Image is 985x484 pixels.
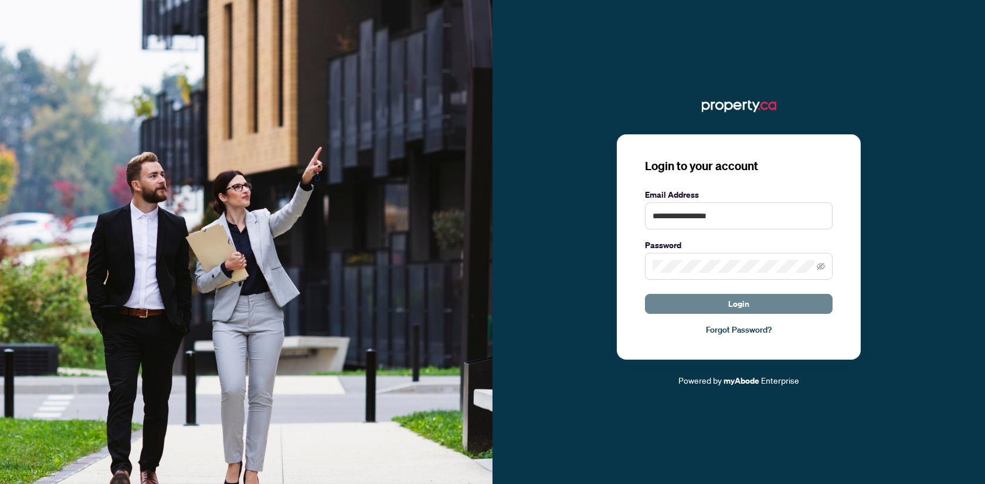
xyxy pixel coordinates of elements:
[724,374,759,387] a: myAbode
[645,323,833,336] a: Forgot Password?
[645,158,833,174] h3: Login to your account
[761,375,799,385] span: Enterprise
[817,262,825,270] span: eye-invisible
[645,239,833,252] label: Password
[678,375,722,385] span: Powered by
[728,295,749,313] span: Login
[645,188,833,201] label: Email Address
[645,294,833,314] button: Login
[702,97,776,116] img: ma-logo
